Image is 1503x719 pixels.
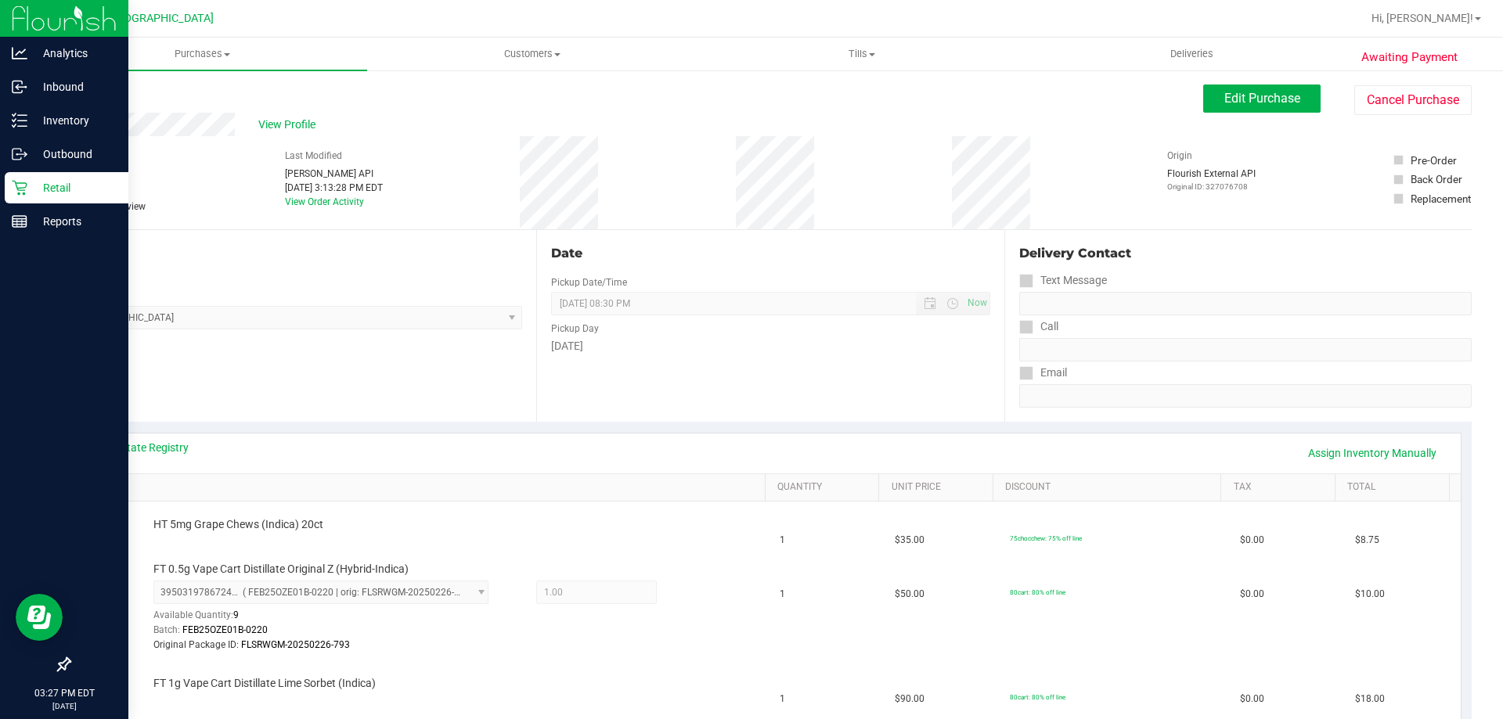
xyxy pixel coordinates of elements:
a: Deliveries [1027,38,1357,70]
a: View Order Activity [285,196,364,207]
div: Available Quantity: [153,604,506,635]
span: $10.00 [1355,587,1385,602]
a: Quantity [777,481,873,494]
span: $0.00 [1240,587,1264,602]
p: Original ID: 327076708 [1167,181,1256,192]
span: 80cart: 80% off line [1010,588,1065,596]
span: 1 [780,533,785,548]
a: Purchases [38,38,367,70]
a: View State Registry [95,440,189,455]
span: HT 5mg Grape Chews (Indica) 20ct [153,517,323,532]
div: Date [551,244,989,263]
span: Edit Purchase [1224,91,1300,106]
label: Origin [1167,149,1192,163]
span: 9 [233,609,239,620]
span: FEB25OZE01B-0220 [182,624,268,635]
inline-svg: Inventory [12,113,27,128]
div: [DATE] 3:13:28 PM EDT [285,181,383,195]
button: Cancel Purchase [1354,85,1472,115]
div: Location [69,244,522,263]
span: Customers [368,47,696,61]
label: Last Modified [285,149,342,163]
span: 1 [780,587,785,602]
button: Edit Purchase [1203,84,1321,113]
span: $50.00 [895,587,925,602]
p: Inventory [27,111,121,130]
a: Tax [1234,481,1329,494]
inline-svg: Retail [12,180,27,196]
a: SKU [92,481,759,494]
span: $35.00 [895,533,925,548]
div: Flourish External API [1167,167,1256,192]
span: Hi, [PERSON_NAME]! [1371,12,1473,24]
span: $90.00 [895,692,925,706]
a: Total [1347,481,1443,494]
label: Call [1019,315,1058,338]
div: Delivery Contact [1019,244,1472,263]
inline-svg: Analytics [12,45,27,61]
label: Text Message [1019,269,1107,292]
label: Pickup Date/Time [551,275,627,289]
a: Unit Price [892,481,987,494]
p: Outbound [27,145,121,164]
p: Analytics [27,44,121,63]
a: Assign Inventory Manually [1298,440,1447,466]
span: $18.00 [1355,692,1385,706]
span: FT 1g Vape Cart Distillate Lime Sorbet (Indica) [153,676,376,691]
inline-svg: Outbound [12,146,27,162]
span: $0.00 [1240,533,1264,548]
div: [DATE] [551,338,989,354]
p: Reports [27,212,121,231]
span: Original Package ID: [153,639,239,650]
p: Retail [27,178,121,197]
a: Discount [1005,481,1215,494]
label: Pickup Day [551,322,599,336]
p: 03:27 PM EDT [7,686,121,700]
span: 1 [780,692,785,706]
span: Deliveries [1149,47,1234,61]
span: $0.00 [1240,692,1264,706]
inline-svg: Reports [12,214,27,229]
span: FLSRWGM-20250226-793 [241,639,350,650]
span: Awaiting Payment [1361,49,1458,67]
span: [GEOGRAPHIC_DATA] [106,12,214,25]
div: Back Order [1411,171,1462,187]
div: Replacement [1411,191,1471,207]
label: Email [1019,361,1067,384]
p: Inbound [27,77,121,96]
span: View Profile [258,117,321,133]
span: 80cart: 80% off line [1010,693,1065,701]
a: Customers [367,38,697,70]
span: FT 0.5g Vape Cart Distillate Original Z (Hybrid-Indica) [153,562,409,577]
a: Tills [697,38,1026,70]
span: Batch: [153,624,180,635]
span: Tills [697,47,1025,61]
p: [DATE] [7,700,121,712]
span: Purchases [38,47,367,61]
input: Format: (999) 999-9999 [1019,292,1472,315]
div: [PERSON_NAME] API [285,167,383,181]
inline-svg: Inbound [12,79,27,95]
input: Format: (999) 999-9999 [1019,338,1472,361]
span: $8.75 [1355,533,1379,548]
span: 75chocchew: 75% off line [1010,534,1082,542]
iframe: Resource center [16,594,63,641]
div: Pre-Order [1411,153,1457,168]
